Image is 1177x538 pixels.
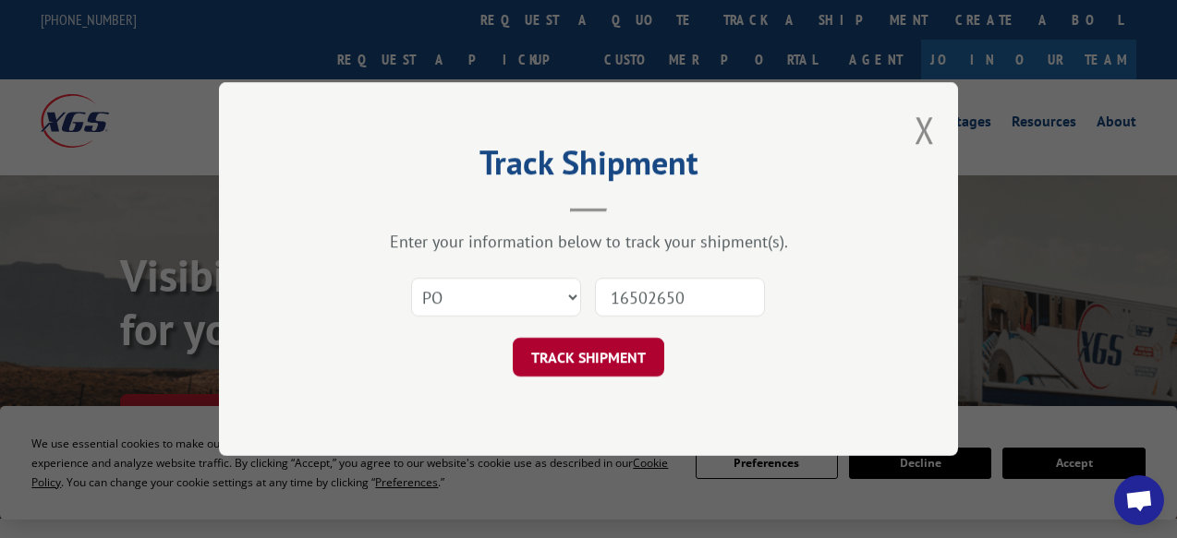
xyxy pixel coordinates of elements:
div: Open chat [1114,475,1164,525]
input: Number(s) [595,278,765,317]
div: Enter your information below to track your shipment(s). [311,231,866,252]
button: Close modal [915,105,935,154]
h2: Track Shipment [311,149,866,185]
button: TRACK SHIPMENT [513,338,664,377]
